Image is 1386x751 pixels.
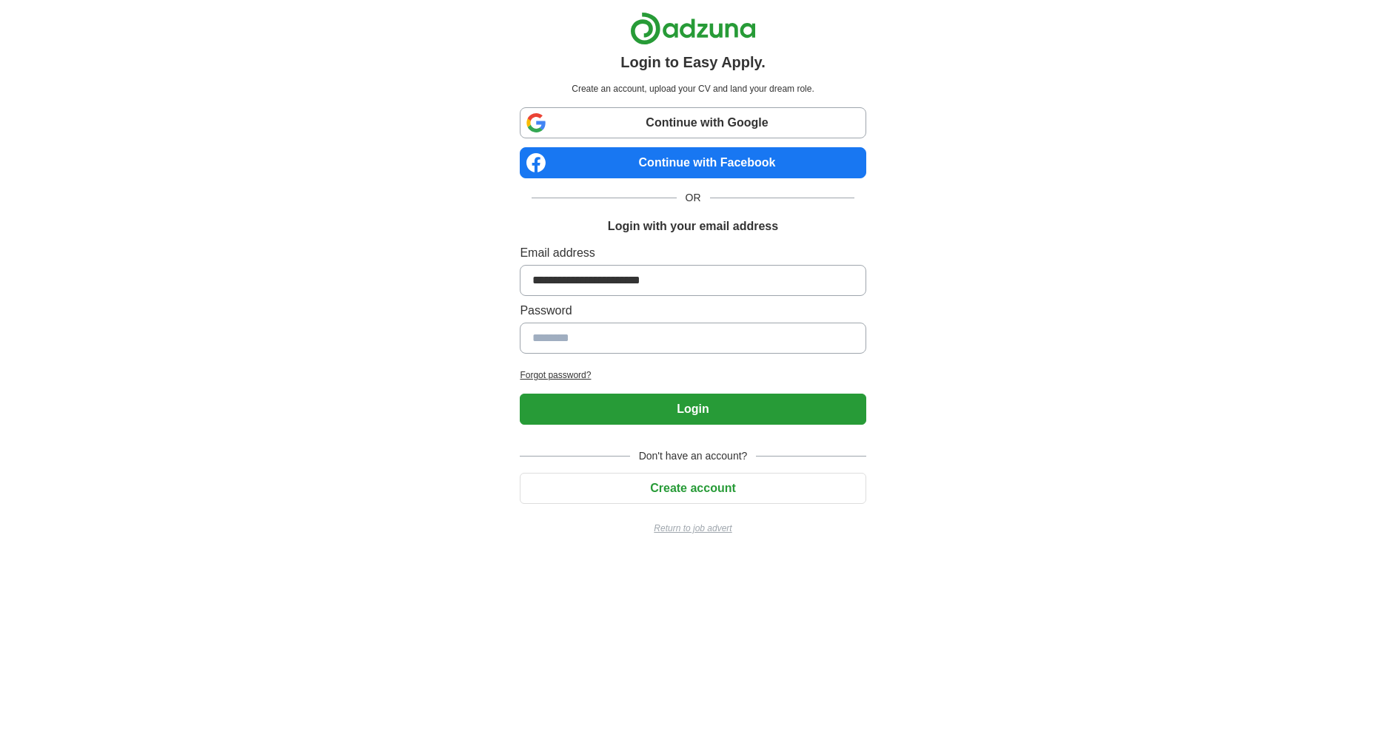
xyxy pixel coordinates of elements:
[520,522,866,535] a: Return to job advert
[520,107,866,138] a: Continue with Google
[520,473,866,504] button: Create account
[520,302,866,320] label: Password
[520,147,866,178] a: Continue with Facebook
[520,394,866,425] button: Login
[630,12,756,45] img: Adzuna logo
[523,82,863,95] p: Create an account, upload your CV and land your dream role.
[677,190,710,206] span: OR
[630,448,757,464] span: Don't have an account?
[520,482,866,494] a: Create account
[520,244,866,262] label: Email address
[608,218,778,235] h1: Login with your email address
[620,51,766,73] h1: Login to Easy Apply.
[520,368,866,382] a: Forgot password?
